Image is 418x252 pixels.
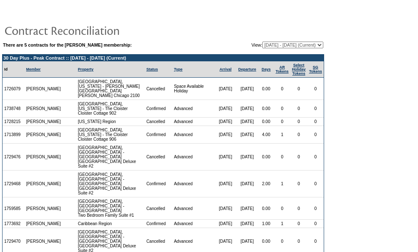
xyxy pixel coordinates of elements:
[172,100,215,118] td: Advanced
[3,171,24,197] td: 1729468
[3,220,24,228] td: 1773692
[172,78,215,100] td: Space Available Holiday
[290,197,308,220] td: 0
[258,220,274,228] td: 1.00
[172,220,215,228] td: Advanced
[145,220,173,228] td: Confirmed
[236,126,258,144] td: [DATE]
[238,67,256,71] a: Departure
[307,220,324,228] td: 0
[309,65,322,73] a: SGTokens
[258,78,274,100] td: 0.00
[3,118,24,126] td: 1728215
[3,42,132,47] b: There are 5 contracts for the [PERSON_NAME] membership:
[290,220,308,228] td: 0
[76,144,145,171] td: [GEOGRAPHIC_DATA], [GEOGRAPHIC_DATA] - [GEOGRAPHIC_DATA] [GEOGRAPHIC_DATA] Deluxe Suite #2
[145,118,173,126] td: Cancelled
[236,144,258,171] td: [DATE]
[145,126,173,144] td: Confirmed
[290,78,308,100] td: 0
[307,171,324,197] td: 0
[290,118,308,126] td: 0
[258,171,274,197] td: 2.00
[215,220,236,228] td: [DATE]
[3,78,24,100] td: 1726079
[174,67,182,71] a: Type
[146,67,158,71] a: Status
[24,126,63,144] td: [PERSON_NAME]
[145,197,173,220] td: Cancelled
[290,126,308,144] td: 0
[274,118,290,126] td: 0
[145,171,173,197] td: Confirmed
[258,126,274,144] td: 4.00
[24,197,63,220] td: [PERSON_NAME]
[236,220,258,228] td: [DATE]
[172,171,215,197] td: Advanced
[76,126,145,144] td: [GEOGRAPHIC_DATA], [US_STATE] - The Cloister Cloister Cottage 906
[215,78,236,100] td: [DATE]
[215,197,236,220] td: [DATE]
[274,144,290,171] td: 0
[24,171,63,197] td: [PERSON_NAME]
[76,100,145,118] td: [GEOGRAPHIC_DATA], [US_STATE] - The Cloister Cloister Cottage 902
[172,144,215,171] td: Advanced
[307,118,324,126] td: 0
[3,144,24,171] td: 1729476
[24,100,63,118] td: [PERSON_NAME]
[290,171,308,197] td: 0
[274,78,290,100] td: 0
[258,144,274,171] td: 0.00
[24,220,63,228] td: [PERSON_NAME]
[215,126,236,144] td: [DATE]
[258,100,274,118] td: 0.00
[215,118,236,126] td: [DATE]
[145,78,173,100] td: Cancelled
[145,100,173,118] td: Confirmed
[236,171,258,197] td: [DATE]
[236,100,258,118] td: [DATE]
[76,78,145,100] td: [GEOGRAPHIC_DATA], [US_STATE] - [PERSON_NAME][GEOGRAPHIC_DATA] [PERSON_NAME] Chicago 2100
[236,78,258,100] td: [DATE]
[76,220,145,228] td: Caribbean Region
[274,220,290,228] td: 1
[236,118,258,126] td: [DATE]
[261,67,271,71] a: Days
[215,100,236,118] td: [DATE]
[307,100,324,118] td: 0
[3,197,24,220] td: 1759585
[258,118,274,126] td: 0.00
[76,197,145,220] td: [GEOGRAPHIC_DATA], [GEOGRAPHIC_DATA] - [GEOGRAPHIC_DATA] Two Bedroom Family Suite #1
[24,118,63,126] td: [PERSON_NAME]
[78,67,93,71] a: Property
[307,78,324,100] td: 0
[307,197,324,220] td: 0
[209,42,323,48] td: View:
[3,126,24,144] td: 1713899
[258,197,274,220] td: 0.00
[276,65,289,73] a: ARTokens
[274,100,290,118] td: 0
[307,126,324,144] td: 0
[274,171,290,197] td: 1
[172,118,215,126] td: Advanced
[172,126,215,144] td: Advanced
[3,55,324,61] td: 30 Day Plus - Peak Contract :: [DATE] - [DATE] (Current)
[236,197,258,220] td: [DATE]
[215,171,236,197] td: [DATE]
[219,67,232,71] a: Arrival
[292,63,306,76] a: Select HolidayTokens
[3,100,24,118] td: 1738748
[4,22,173,39] img: pgTtlContractReconciliation.gif
[145,144,173,171] td: Cancelled
[3,61,24,78] td: Id
[290,100,308,118] td: 0
[274,126,290,144] td: 1
[172,197,215,220] td: Advanced
[24,144,63,171] td: [PERSON_NAME]
[24,78,63,100] td: [PERSON_NAME]
[290,144,308,171] td: 0
[76,118,145,126] td: [US_STATE] Region
[76,171,145,197] td: [GEOGRAPHIC_DATA], [GEOGRAPHIC_DATA] - [GEOGRAPHIC_DATA] [GEOGRAPHIC_DATA] Deluxe Suite #2
[26,67,41,71] a: Member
